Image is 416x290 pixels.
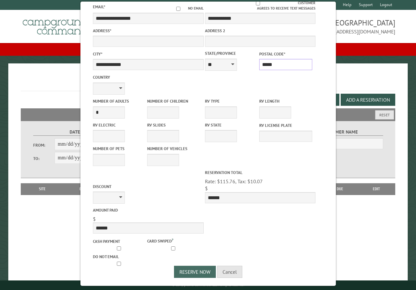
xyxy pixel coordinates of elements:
[205,98,258,104] label: RV Type
[93,51,203,57] label: City
[93,146,146,152] label: Number of Pets
[168,6,203,11] label: No email
[174,266,216,278] button: Reserve Now
[93,254,146,260] label: Do not email
[375,110,394,120] button: Reset
[93,74,203,80] label: Country
[341,94,395,106] button: Add a Reservation
[33,156,55,162] label: To:
[358,183,395,195] th: Edit
[21,74,395,91] h1: Reservations
[297,128,383,136] label: Customer Name
[93,184,203,190] label: Discount
[259,122,312,128] label: RV License Plate
[93,122,146,128] label: RV Electric
[21,108,395,120] h2: Filters
[93,98,146,104] label: Number of Adults
[205,178,262,185] span: Rate: $115.76, Tax: $10.07
[93,238,146,244] label: Cash payment
[205,185,208,192] span: $
[168,7,188,11] input: No email
[259,98,312,104] label: RV Length
[93,4,105,10] label: Email
[218,1,298,5] input: Customer agrees to receive text messages
[147,237,200,244] label: Card swiped
[259,51,312,57] label: Postal Code
[205,50,258,56] label: State/Province
[205,170,315,176] label: Reservation Total
[147,122,200,128] label: RV Slides
[33,142,55,148] label: From:
[217,266,242,278] button: Cancel
[33,128,119,136] label: Dates
[205,122,258,128] label: RV State
[322,183,358,195] th: Due
[93,28,203,34] label: Address
[60,183,108,195] th: Dates
[147,98,200,104] label: Number of Children
[24,183,60,195] th: Site
[93,207,203,213] label: Amount paid
[93,216,96,222] span: $
[147,146,200,152] label: Number of Vehicles
[205,28,315,34] label: Address 2
[172,237,173,242] a: ?
[21,12,101,37] img: Campground Commander
[172,283,244,287] small: © Campground Commander LLC. All rights reserved.
[205,0,315,11] label: Customer agrees to receive text messages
